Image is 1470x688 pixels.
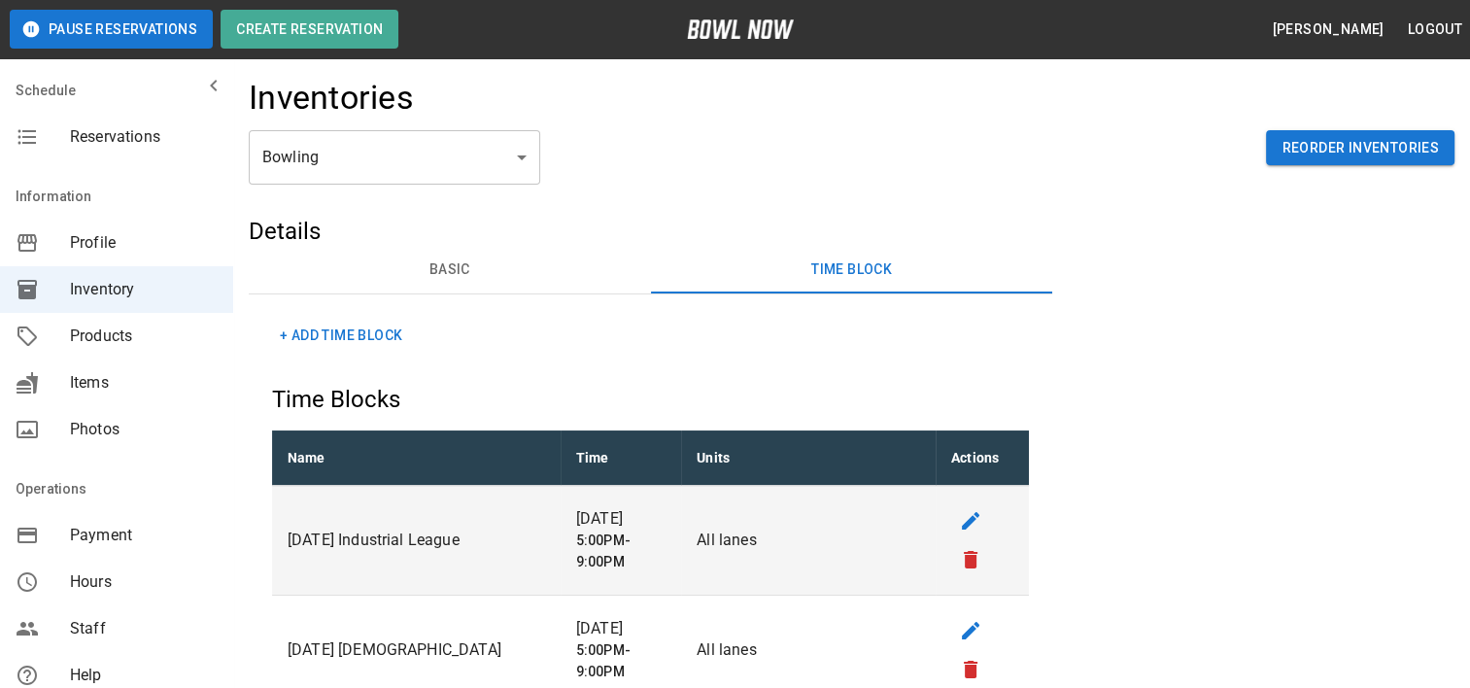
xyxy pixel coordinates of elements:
[561,430,681,486] th: Time
[576,640,666,683] h6: 5:00PM-9:00PM
[951,611,990,650] button: edit
[288,529,545,552] p: [DATE] Industrial League
[249,247,651,293] button: Basic
[249,130,540,185] div: Bowling
[70,278,218,301] span: Inventory
[249,78,414,119] h4: Inventories
[272,430,561,486] th: Name
[681,430,936,486] th: Units
[70,664,218,687] span: Help
[10,10,213,49] button: Pause Reservations
[951,540,990,579] button: remove
[70,125,218,149] span: Reservations
[221,10,398,49] button: Create Reservation
[651,247,1053,293] button: Time Block
[70,325,218,348] span: Products
[249,216,1052,247] h5: Details
[272,384,1029,415] h5: Time Blocks
[70,570,218,594] span: Hours
[697,529,920,552] p: All lanes
[70,524,218,547] span: Payment
[70,371,218,395] span: Items
[576,531,666,573] h6: 5:00PM-9:00PM
[249,247,1052,293] div: basic tabs example
[272,318,410,354] button: + Add Time Block
[687,19,794,39] img: logo
[576,507,666,531] p: [DATE]
[936,430,1029,486] th: Actions
[70,231,218,255] span: Profile
[576,617,666,640] p: [DATE]
[951,501,990,540] button: edit
[70,617,218,640] span: Staff
[1400,12,1470,48] button: Logout
[1266,130,1454,166] button: Reorder Inventories
[1264,12,1391,48] button: [PERSON_NAME]
[70,418,218,441] span: Photos
[288,638,545,662] p: [DATE] [DEMOGRAPHIC_DATA]
[697,638,920,662] p: All lanes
